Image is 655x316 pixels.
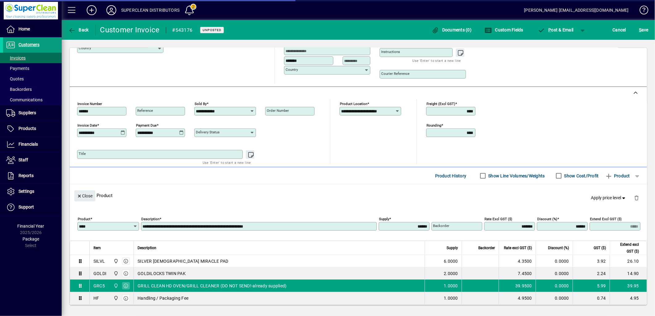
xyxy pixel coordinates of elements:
span: Settings [19,189,34,194]
div: 4.9500 [503,295,532,301]
mat-label: Courier Reference [381,71,410,76]
mat-label: Product location [340,102,367,106]
span: Apply price level [591,195,627,201]
mat-label: Invoice date [77,123,97,128]
span: Product History [435,171,467,181]
span: Description [138,245,156,251]
label: Show Cost/Profit [563,173,599,179]
span: ave [639,25,649,35]
span: GOLDILOCKS TWIN PAK [138,270,186,277]
div: #543176 [172,25,193,35]
app-page-header-button: Back [62,24,96,35]
span: Quotes [6,76,24,81]
div: SUPERCLEAN DISTRIBUTORS [121,5,179,15]
span: Home [19,26,30,31]
td: 0.74 [573,292,610,304]
a: Home [3,22,62,37]
mat-label: Delivery status [196,130,220,134]
mat-hint: Use 'Enter' to start a new line [413,57,461,64]
span: GRILL CLEAN HD OVEN/GRILL CLEANER (DO NOT SEND!-already supplied) [138,283,286,289]
span: Customers [19,42,39,47]
div: SILVL [93,258,105,264]
span: Products [19,126,36,131]
mat-label: Country [79,46,91,50]
app-page-header-button: Delete [629,195,644,201]
span: Superclean Distributors [112,282,119,289]
td: 0.0000 [536,255,573,267]
a: Staff [3,152,62,168]
td: 3.92 [573,255,610,267]
mat-label: Country [286,67,298,72]
mat-label: Order number [267,108,289,113]
td: 0.0000 [536,280,573,292]
label: Show Line Volumes/Weights [487,173,545,179]
span: Superclean Distributors [112,295,119,302]
td: 14.90 [610,267,647,280]
mat-label: Instructions [381,50,400,54]
div: 39.9500 [503,283,532,289]
mat-label: Title [79,152,86,156]
button: Cancel [611,24,628,35]
td: 0.0000 [536,292,573,304]
span: Backorders [6,87,32,92]
mat-label: Product [78,217,90,221]
mat-label: Extend excl GST ($) [590,217,622,221]
button: Delete [629,190,644,205]
span: Superclean Distributors [112,270,119,277]
td: 4.95 [610,292,647,304]
span: Backorder [478,245,495,251]
td: 2.24 [573,267,610,280]
td: 26.10 [610,255,647,267]
mat-label: Payment due [136,123,157,128]
div: GOLDI [93,270,106,277]
span: 6.0000 [444,258,458,264]
a: Communications [3,95,62,105]
div: Product [70,184,647,207]
span: Financial Year [18,224,44,229]
a: Quotes [3,74,62,84]
div: HF [93,295,99,301]
button: Close [74,190,95,201]
span: Supply [447,245,458,251]
span: Extend excl GST ($) [614,241,639,255]
span: 1.0000 [444,295,458,301]
button: Back [67,24,90,35]
span: Suppliers [19,110,36,115]
div: 7.4500 [503,270,532,277]
span: GST ($) [594,245,606,251]
span: P [549,27,551,32]
div: [PERSON_NAME] [EMAIL_ADDRESS][DOMAIN_NAME] [524,5,629,15]
div: 4.3500 [503,258,532,264]
a: Invoices [3,53,62,63]
span: Discount (%) [548,245,569,251]
mat-label: Backorder [433,224,449,228]
button: Save [637,24,650,35]
span: Cancel [613,25,626,35]
button: Product [602,170,633,181]
span: S [639,27,641,32]
td: 39.95 [610,280,647,292]
mat-label: Description [141,217,159,221]
span: Reports [19,173,34,178]
span: Back [68,27,89,32]
mat-label: Invoice number [77,102,102,106]
button: Profile [101,5,121,16]
span: Product [605,171,630,181]
button: Post & Email [535,24,577,35]
span: Support [19,205,34,209]
span: Financials [19,142,38,147]
a: Reports [3,168,62,184]
td: 0.0000 [536,267,573,280]
span: Handling / Packaging Fee [138,295,188,301]
a: Settings [3,184,62,199]
mat-hint: Use 'Enter' to start a new line [203,159,251,166]
mat-label: Rate excl GST ($) [484,217,512,221]
span: Communications [6,97,43,102]
span: Payments [6,66,29,71]
a: Backorders [3,84,62,95]
td: 5.99 [573,280,610,292]
span: 2.0000 [444,270,458,277]
span: Custom Fields [484,27,523,32]
mat-label: Freight (excl GST) [426,102,455,106]
span: Documents (0) [432,27,472,32]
